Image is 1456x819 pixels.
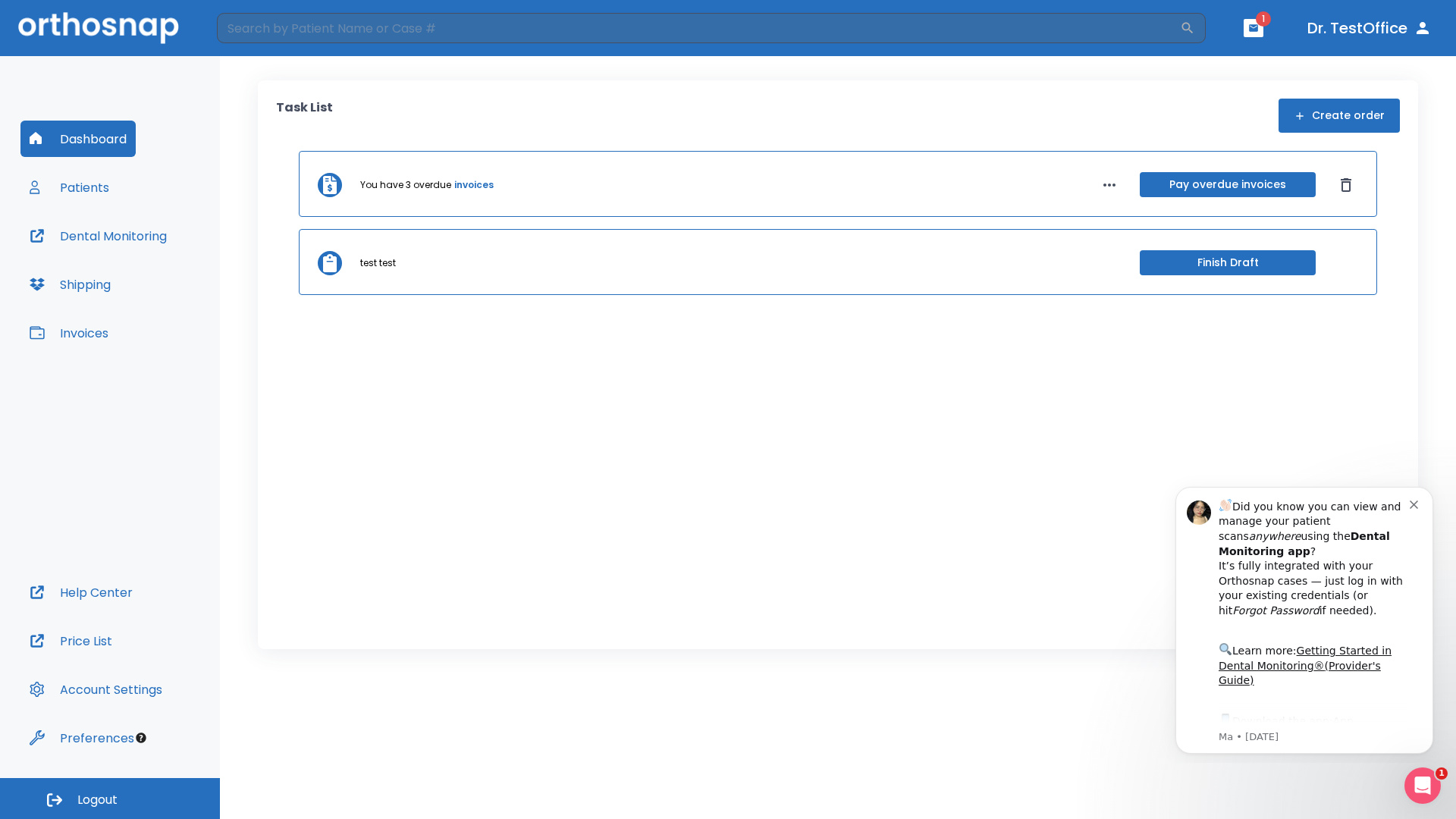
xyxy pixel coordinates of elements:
[20,218,176,254] button: Dental Monitoring
[66,238,257,315] div: Download the app: | ​ Let us know if you need help getting started!
[1256,11,1271,27] span: 1
[217,13,1180,43] input: Search by Patient Name or Case #
[360,178,451,192] p: You have 3 overdue
[20,266,120,303] button: Shipping
[1153,473,1456,763] iframe: Intercom notifications message
[1301,14,1438,42] button: Dr. TestOffice
[66,257,257,271] p: Message from Ma, sent 4w ago
[66,242,201,269] a: App Store
[1140,172,1316,197] button: Pay overdue invoices
[20,169,118,206] button: Patients
[134,731,148,745] div: Tooltip anchor
[276,99,333,133] p: Task List
[18,12,179,43] img: Orthosnap
[257,24,269,36] button: Dismiss notification
[20,720,143,756] button: Preferences
[1140,250,1316,275] button: Finish Draft
[454,178,494,192] a: invoices
[20,623,121,659] button: Price List
[20,121,136,157] button: Dashboard
[20,574,142,610] button: Help Center
[1404,767,1441,804] iframe: Intercom live chat
[1334,173,1358,197] button: Dismiss
[1279,99,1400,133] button: Create order
[77,792,118,808] span: Logout
[20,315,118,351] button: Invoices
[1436,767,1448,780] span: 1
[20,671,171,708] button: Account Settings
[360,256,396,270] p: test test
